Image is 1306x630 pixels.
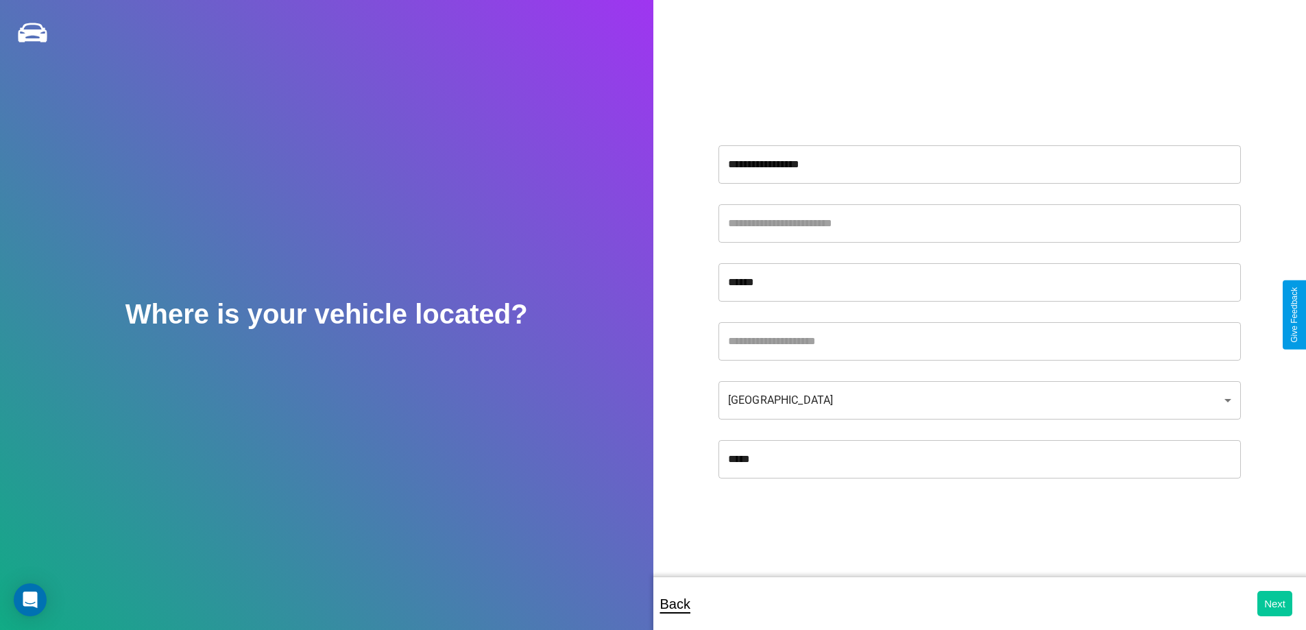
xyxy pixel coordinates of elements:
[1257,591,1292,616] button: Next
[14,583,47,616] div: Open Intercom Messenger
[1290,287,1299,343] div: Give Feedback
[125,299,528,330] h2: Where is your vehicle located?
[718,381,1241,420] div: [GEOGRAPHIC_DATA]
[660,592,690,616] p: Back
